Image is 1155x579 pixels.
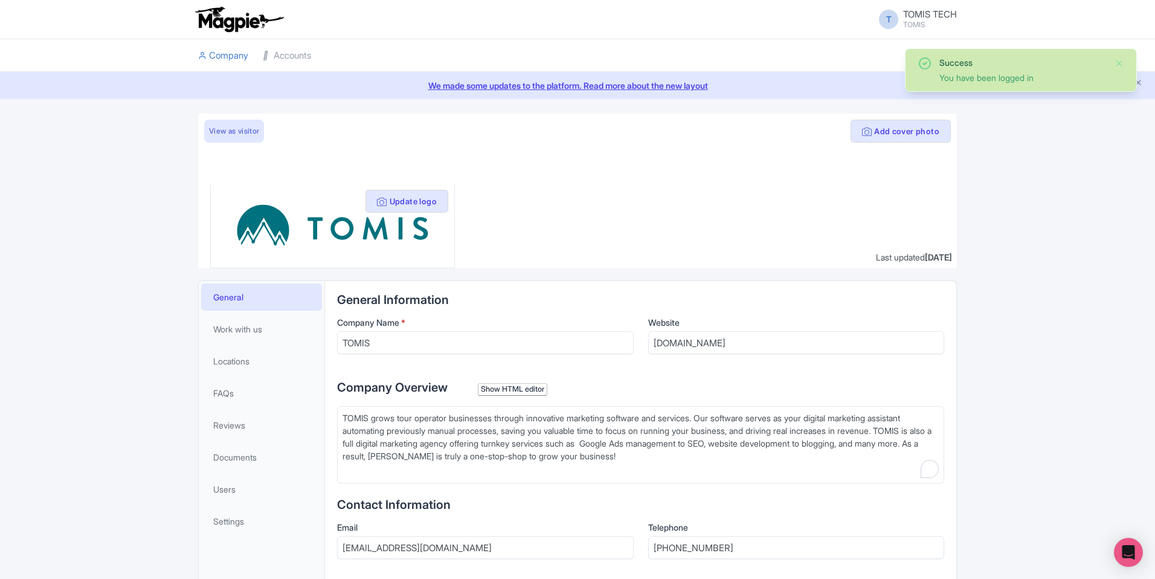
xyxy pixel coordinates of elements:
[7,79,1148,92] a: We made some updates to the platform. Read more about the new layout
[939,71,1105,84] div: You have been logged in
[648,522,688,532] span: Telephone
[198,39,248,73] a: Company
[213,387,234,399] span: FAQs
[939,56,1105,69] div: Success
[925,252,952,262] span: [DATE]
[204,120,264,143] a: View as visitor
[201,444,322,471] a: Documents
[263,39,311,73] a: Accounts
[46,71,108,79] div: Domain Overview
[213,419,245,432] span: Reviews
[903,21,957,28] small: TOMIS
[903,8,957,20] span: TOMIS TECH
[337,406,944,484] trix-editor: To enrich screen reader interactions, please activate Accessibility in Grammarly extension settings
[134,71,204,79] div: Keywords by Traffic
[1115,56,1124,71] button: Close
[201,283,322,311] a: General
[337,498,944,511] h2: Contact Information
[337,380,448,395] span: Company Overview
[879,10,898,29] span: T
[34,19,59,29] div: v 4.0.25
[213,323,262,335] span: Work with us
[648,317,680,328] span: Website
[235,193,430,258] img: mkc4s83yydzziwnmdm8f.svg
[192,6,286,33] img: logo-ab69f6fb50320c5b225c76a69d11143b.png
[1114,538,1143,567] div: Open Intercom Messenger
[19,19,29,29] img: logo_orange.svg
[33,70,42,80] img: tab_domain_overview_orange.svg
[337,293,944,306] h2: General Information
[478,383,547,396] div: Show HTML editor
[213,291,243,303] span: General
[213,355,249,367] span: Locations
[31,31,133,41] div: Domain: [DOMAIN_NAME]
[19,31,29,41] img: website_grey.svg
[120,70,130,80] img: tab_keywords_by_traffic_grey.svg
[213,451,257,464] span: Documents
[872,10,957,29] a: T TOMIS TECH TOMIS
[201,476,322,503] a: Users
[337,522,358,532] span: Email
[201,315,322,343] a: Work with us
[1134,78,1143,88] button: Close announcement
[365,190,448,213] button: Update logo
[337,317,399,328] span: Company Name
[201,380,322,407] a: FAQs
[201,348,322,375] a: Locations
[201,412,322,439] a: Reviews
[201,508,322,535] a: Settings
[851,120,951,143] button: Add cover photo
[213,483,236,496] span: Users
[876,251,952,264] div: Last updated
[343,412,939,475] div: TOMIS grows tour operator businesses through innovative marketing software and services. Our soft...
[213,515,244,528] span: Settings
